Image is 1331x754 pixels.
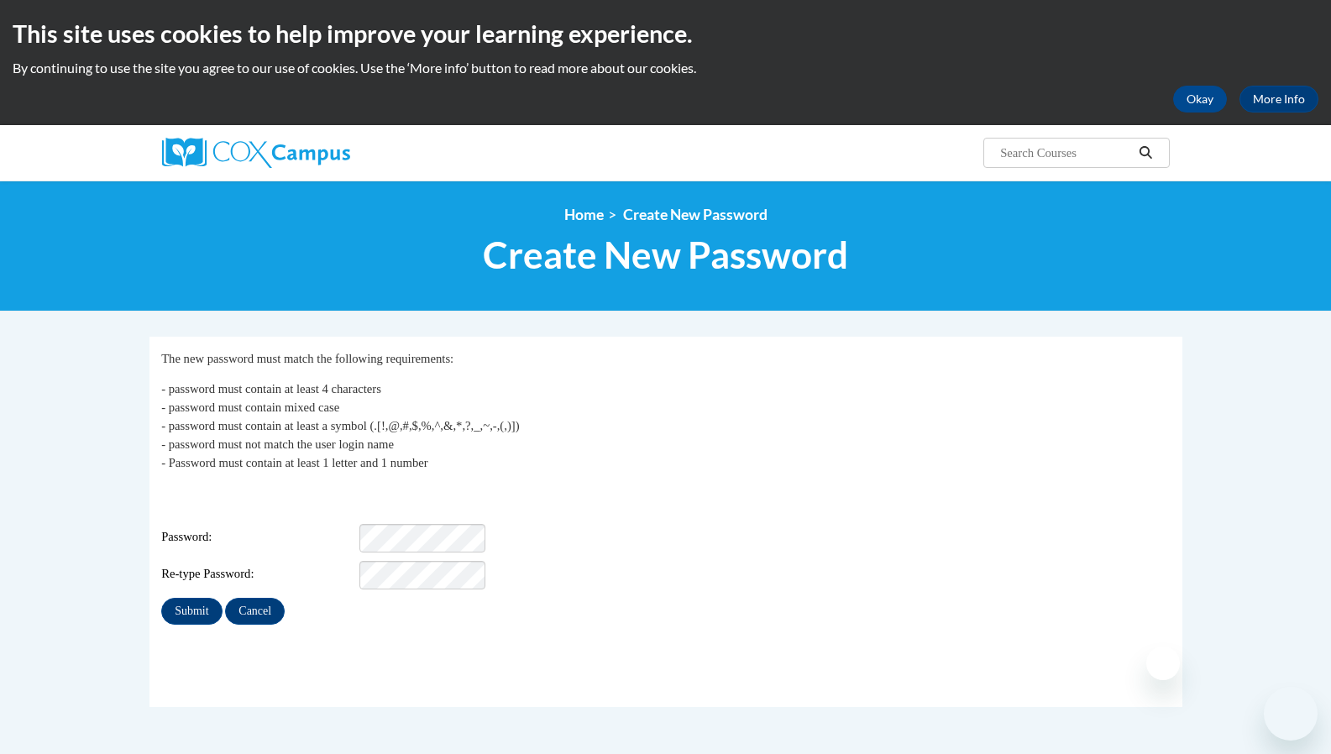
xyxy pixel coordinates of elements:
[1239,86,1318,113] a: More Info
[1133,143,1158,163] button: Search
[998,143,1133,163] input: Search Courses
[1146,647,1180,680] iframe: Close message
[1264,687,1318,741] iframe: Button to launch messaging window
[161,352,453,365] span: The new password must match the following requirements:
[161,528,356,547] span: Password:
[162,138,350,168] img: Cox Campus
[564,206,604,223] a: Home
[623,206,768,223] span: Create New Password
[1173,86,1227,113] button: Okay
[161,565,356,584] span: Re-type Password:
[161,598,222,625] input: Submit
[13,59,1318,77] p: By continuing to use the site you agree to our use of cookies. Use the ‘More info’ button to read...
[225,598,285,625] input: Cancel
[161,382,519,469] span: - password must contain at least 4 characters - password must contain mixed case - password must ...
[483,233,848,277] span: Create New Password
[162,138,481,168] a: Cox Campus
[13,17,1318,50] h2: This site uses cookies to help improve your learning experience.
